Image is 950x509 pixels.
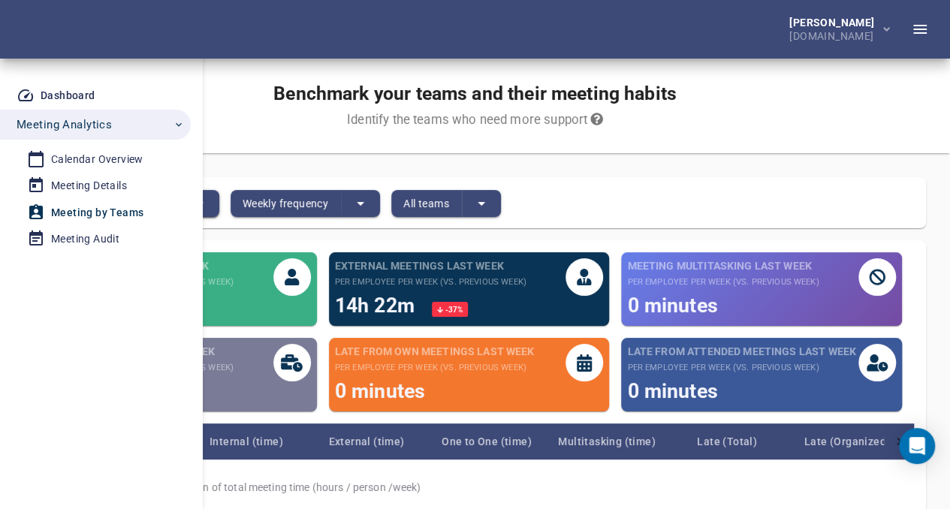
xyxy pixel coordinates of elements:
span: 0 minutes [335,379,425,402]
div: split button [391,190,501,217]
div: Identify the teams who need more support [273,111,677,129]
span: One to One (time) [427,432,547,450]
button: [PERSON_NAME][DOMAIN_NAME] [765,13,902,46]
button: Weekly frequency [231,190,341,217]
span: 0 minutes [627,379,717,402]
span: Late (Total) [667,432,787,450]
div: split button [116,190,219,217]
div: Calendar Overview [51,150,143,169]
span: External meetings last week [335,258,526,273]
small: per employee per week (vs. previous week) [335,362,535,374]
div: Meeting Audit [51,230,119,248]
span: -37 % [443,306,463,314]
span: All teams [403,194,449,212]
span: Late from meetings last week [42,344,234,359]
span: Late from attended meetings last week [627,344,856,359]
span: Late (Organized) [787,432,907,450]
span: Multitasking (time) [547,432,667,450]
span: Here you see team breakdown of total meeting time (hours / person / week ) [66,480,896,494]
small: per employee per week (vs. previous week) [42,362,234,374]
small: per employee per week (vs. previous week) [627,362,856,374]
h1: Benchmark your teams and their meeting habits [273,83,677,105]
small: per employee per week (vs. previous week) [42,276,234,288]
div: Meeting by Teams [51,203,143,222]
span: External (time) [306,432,427,450]
span: 14h 22m [335,294,420,317]
span: 0 minutes [627,294,717,317]
div: Open Intercom Messenger [899,428,935,464]
div: Dashboard [41,86,95,105]
div: Meeting Details [51,176,127,195]
div: split button [231,190,380,217]
span: Late from own meetings last week [335,344,535,359]
span: Weekly frequency [243,194,328,212]
div: Team breakdown [66,423,884,459]
small: per employee per week (vs. previous week) [335,276,526,288]
span: Internal (time) [186,432,306,450]
span: Meeting Multitasking last week [627,258,819,273]
button: All teams [391,190,462,217]
button: Toggle Sidebar [902,11,938,47]
div: [DOMAIN_NAME] [789,28,880,41]
small: per employee per week (vs. previous week) [627,276,819,288]
div: [PERSON_NAME] [789,17,880,28]
span: Internal meetings last week [42,258,234,273]
span: Meeting Analytics [17,115,112,134]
